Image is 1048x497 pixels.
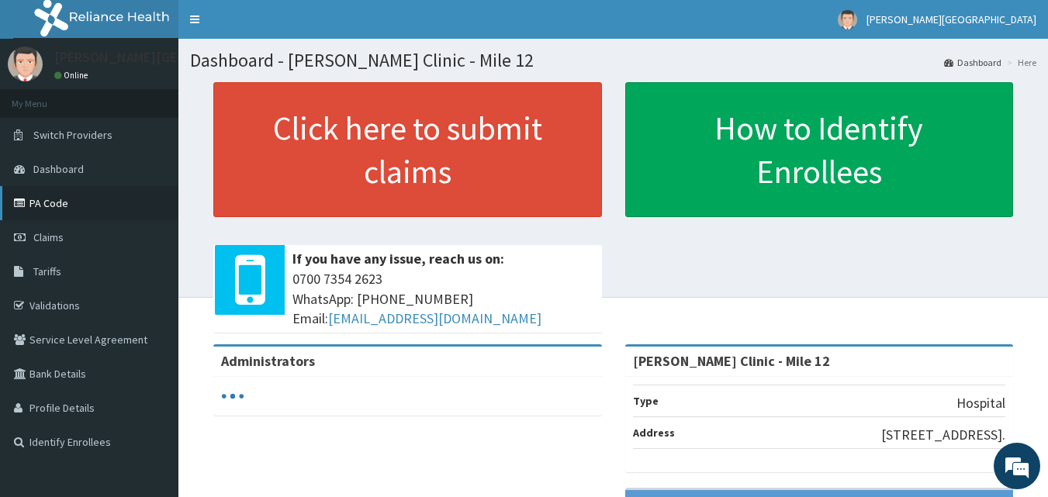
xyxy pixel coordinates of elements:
[1003,56,1036,69] li: Here
[33,230,64,244] span: Claims
[190,50,1036,71] h1: Dashboard - [PERSON_NAME] Clinic - Mile 12
[33,162,84,176] span: Dashboard
[33,128,112,142] span: Switch Providers
[8,47,43,81] img: User Image
[54,50,284,64] p: [PERSON_NAME][GEOGRAPHIC_DATA]
[221,352,315,370] b: Administrators
[956,393,1005,413] p: Hospital
[633,352,830,370] strong: [PERSON_NAME] Clinic - Mile 12
[866,12,1036,26] span: [PERSON_NAME][GEOGRAPHIC_DATA]
[33,264,61,278] span: Tariffs
[221,385,244,408] svg: audio-loading
[213,82,602,217] a: Click here to submit claims
[54,70,92,81] a: Online
[881,425,1005,445] p: [STREET_ADDRESS].
[328,309,541,327] a: [EMAIL_ADDRESS][DOMAIN_NAME]
[944,56,1001,69] a: Dashboard
[625,82,1014,217] a: How to Identify Enrollees
[633,426,675,440] b: Address
[838,10,857,29] img: User Image
[292,250,504,267] b: If you have any issue, reach us on:
[292,269,594,329] span: 0700 7354 2623 WhatsApp: [PHONE_NUMBER] Email:
[633,394,659,408] b: Type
